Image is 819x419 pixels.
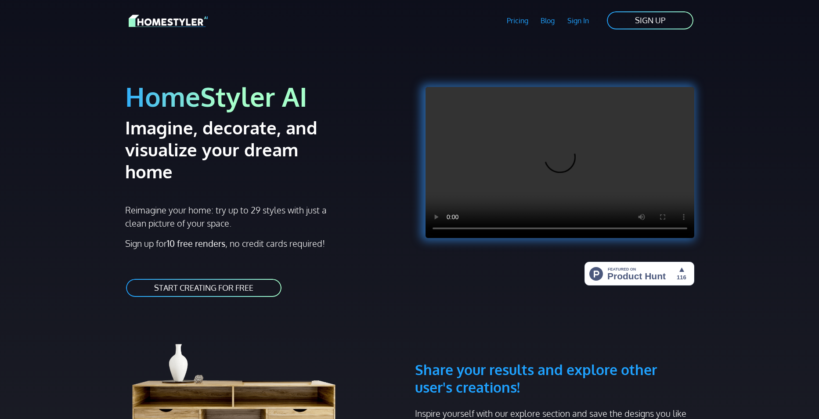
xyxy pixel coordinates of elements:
[167,238,225,249] strong: 10 free renders
[129,13,208,29] img: HomeStyler AI logo
[534,11,561,31] a: Blog
[125,237,404,250] p: Sign up for , no credit cards required!
[561,11,595,31] a: Sign In
[500,11,534,31] a: Pricing
[125,116,349,182] h2: Imagine, decorate, and visualize your dream home
[606,11,694,30] a: SIGN UP
[584,262,694,285] img: HomeStyler AI - Interior Design Made Easy: One Click to Your Dream Home | Product Hunt
[125,278,282,298] a: START CREATING FOR FREE
[415,319,694,396] h3: Share your results and explore other user's creations!
[125,80,404,113] h1: HomeStyler AI
[125,203,335,230] p: Reimagine your home: try up to 29 styles with just a clean picture of your space.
